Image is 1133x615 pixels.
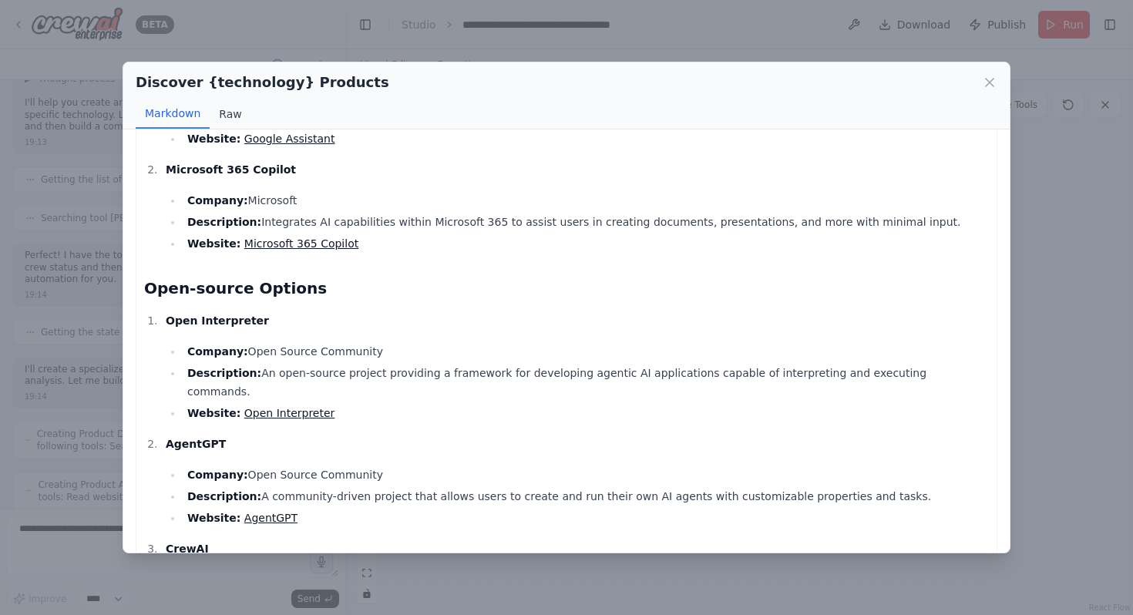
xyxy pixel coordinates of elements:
strong: Website: [187,512,240,524]
strong: AgentGPT [166,438,226,450]
strong: Company: [187,194,248,207]
h2: Discover {technology} Products [136,72,389,93]
a: Open Interpreter [244,407,335,419]
a: Google Assistant [244,133,335,145]
strong: Website: [187,237,240,250]
strong: Website: [187,407,240,419]
button: Markdown [136,99,210,129]
li: Open Source Community [183,342,989,361]
a: Microsoft 365 Copilot [244,237,358,250]
li: Open Source Community [183,465,989,484]
strong: Description: [187,490,261,502]
strong: Description: [187,216,261,228]
a: AgentGPT [244,512,298,524]
strong: CrewAI [166,543,209,555]
strong: Website: [187,133,240,145]
button: Raw [210,99,250,129]
li: A community-driven project that allows users to create and run their own AI agents with customiza... [183,487,989,506]
li: An open-source project providing a framework for developing agentic AI applications capable of in... [183,364,989,401]
strong: Company: [187,345,248,358]
strong: Company: [187,469,248,481]
strong: Open Interpreter [166,314,269,327]
strong: Microsoft 365 Copilot [166,163,296,176]
li: Microsoft [183,191,989,210]
li: Integrates AI capabilities within Microsoft 365 to assist users in creating documents, presentati... [183,213,989,231]
h2: Open-source Options [144,277,989,299]
strong: Description: [187,367,261,379]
